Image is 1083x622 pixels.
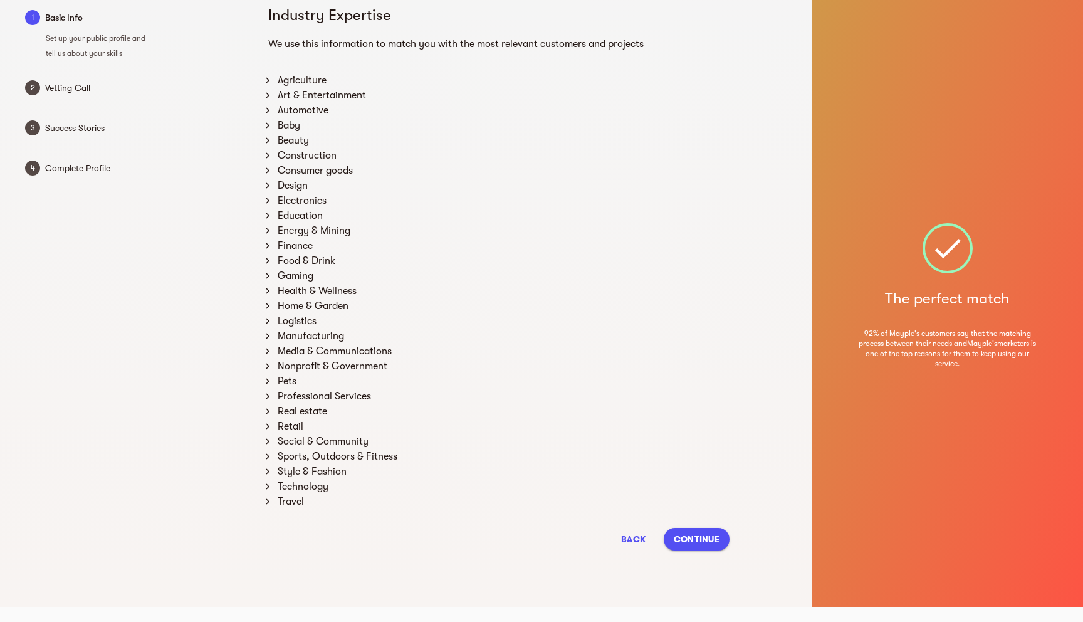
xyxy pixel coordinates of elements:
[275,298,730,314] div: Home & Garden
[275,133,730,148] div: Beauty
[674,532,719,547] span: Continue
[275,494,730,509] div: Travel
[275,103,730,118] div: Automotive
[275,163,730,178] div: Consumer goods
[268,5,725,25] h5: Industry Expertise
[275,193,730,208] div: Electronics
[275,434,730,449] div: Social & Community
[31,13,34,22] text: 1
[275,359,730,374] div: Nonprofit & Government
[275,238,730,253] div: Finance
[275,178,730,193] div: Design
[614,528,654,551] button: Back
[275,148,730,163] div: Construction
[275,253,730,268] div: Food & Drink
[275,208,730,223] div: Education
[275,314,730,329] div: Logistics
[275,419,730,434] div: Retail
[46,34,145,58] span: Set up your public profile and tell us about your skills
[664,528,730,551] button: Continue
[855,329,1040,369] span: 92% of Mayple's customers say that the matching process between their needs and Mayple's marketer...
[619,532,649,547] span: Back
[885,288,1010,308] h5: The perfect match
[275,479,730,494] div: Technology
[275,464,730,479] div: Style & Fashion
[31,164,35,172] text: 4
[275,389,730,404] div: Professional Services
[275,449,730,464] div: Sports, Outdoors & Fitness
[45,161,161,176] span: Complete Profile
[275,88,730,103] div: Art & Entertainment
[275,268,730,283] div: Gaming
[275,344,730,359] div: Media & Communications
[31,124,35,132] text: 3
[275,374,730,389] div: Pets
[275,404,730,419] div: Real estate
[45,120,161,135] span: Success Stories
[268,35,725,53] h6: We use this information to match you with the most relevant customers and projects
[45,10,161,25] span: Basic Info
[275,118,730,133] div: Baby
[275,223,730,238] div: Energy & Mining
[275,283,730,298] div: Health & Wellness
[45,80,161,95] span: Vetting Call
[275,73,730,88] div: Agriculture
[275,329,730,344] div: Manufacturing
[31,83,35,92] text: 2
